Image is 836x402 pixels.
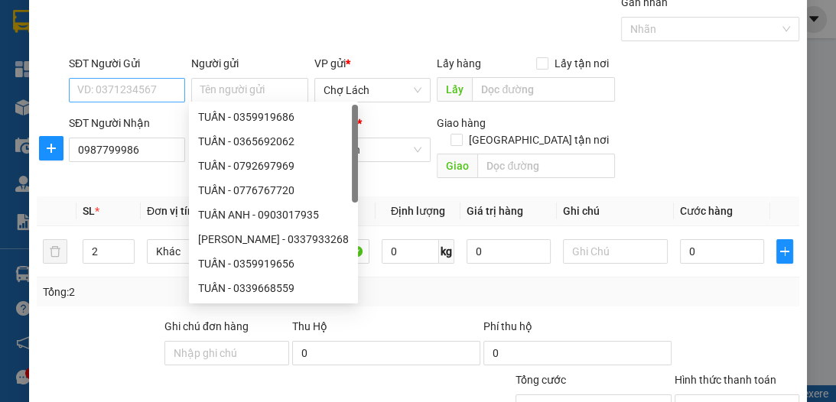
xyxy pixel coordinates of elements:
[548,55,615,72] span: Lấy tận nơi
[680,205,733,217] span: Cước hàng
[156,240,242,263] span: Khác
[439,239,454,264] span: kg
[563,239,668,264] input: Ghi Chú
[198,109,349,125] div: TUẤN - 0359919686
[483,318,672,341] div: Phí thu hộ
[198,255,349,272] div: TUẤN - 0359919656
[292,320,327,332] span: Thu Hộ
[40,142,63,154] span: plus
[43,239,67,264] button: delete
[189,276,358,300] div: TUẤN - 0339668559
[147,205,204,217] span: Đơn vị tính
[69,55,185,72] div: SĐT Người Gửi
[189,105,358,129] div: TUẤN - 0359919686
[198,280,349,297] div: TUẤN - 0339668559
[189,203,358,227] div: TUẤN ANH - 0903017935
[777,245,792,258] span: plus
[516,374,566,386] span: Tổng cước
[467,239,551,264] input: 0
[324,79,421,102] span: Chợ Lách
[198,206,349,223] div: TUẤN ANH - 0903017935
[164,341,289,365] input: Ghi chú đơn hàng
[463,131,615,148] span: [GEOGRAPHIC_DATA] tận nơi
[557,196,674,226] th: Ghi chú
[164,320,249,332] label: Ghi chú đơn hàng
[189,178,358,203] div: TUẤN - 0776767720
[472,77,615,102] input: Dọc đường
[198,157,349,174] div: TUẤN - 0792697969
[314,55,431,72] div: VP gửi
[437,117,486,129] span: Giao hàng
[477,154,615,178] input: Dọc đường
[467,205,523,217] span: Giá trị hàng
[776,239,793,264] button: plus
[191,55,307,72] div: Người gửi
[39,136,63,160] button: plus
[198,182,349,199] div: TUẤN - 0776767720
[437,154,477,178] span: Giao
[189,227,358,251] div: TUẤN KHANG - 0337933268
[324,138,421,161] span: Sài Gòn
[391,205,445,217] span: Định lượng
[189,129,358,154] div: TUẤN - 0365692062
[437,57,481,70] span: Lấy hàng
[69,115,185,131] div: SĐT Người Nhận
[189,251,358,276] div: TUẤN - 0359919656
[198,231,349,248] div: [PERSON_NAME] - 0337933268
[437,77,472,102] span: Lấy
[675,374,776,386] label: Hình thức thanh toán
[198,133,349,150] div: TUẤN - 0365692062
[189,154,358,178] div: TUẤN - 0792697969
[83,205,95,217] span: SL
[43,284,324,300] div: Tổng: 2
